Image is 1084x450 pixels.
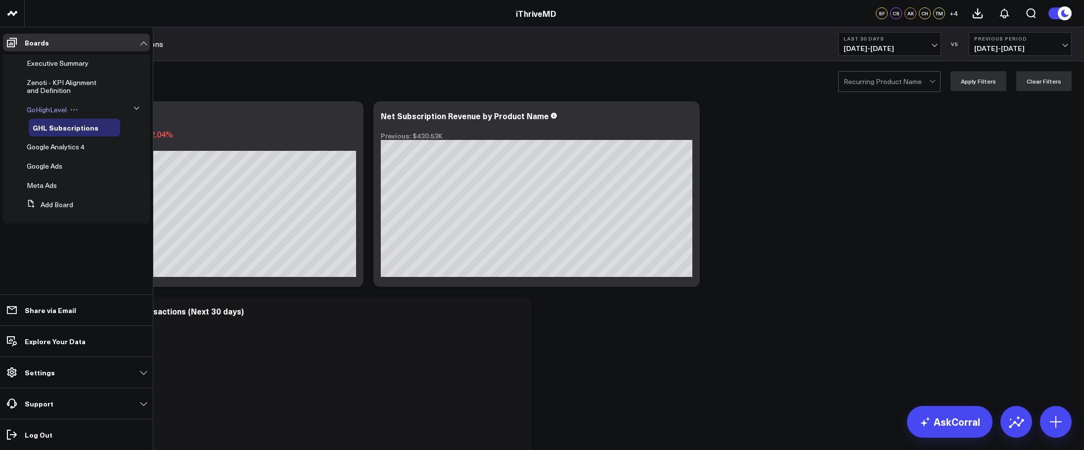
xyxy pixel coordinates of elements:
p: Explore Your Data [25,337,86,345]
span: GoHighLevel [27,105,67,114]
span: Executive Summary [27,58,89,68]
p: Settings [25,368,55,376]
span: [DATE] - [DATE] [844,45,936,52]
b: Last 30 Days [844,36,936,42]
a: iThriveMD [516,8,556,19]
div: CH [919,7,931,19]
div: AK [904,7,916,19]
a: GoHighLevel [27,106,67,114]
button: Previous Period[DATE]-[DATE] [969,32,1072,56]
span: + 4 [949,10,958,17]
div: CS [890,7,902,19]
b: Previous Period [974,36,1066,42]
p: Share via Email [25,306,76,314]
a: Executive Summary [27,59,89,67]
button: Last 30 Days[DATE]-[DATE] [838,32,941,56]
a: Log Out [3,426,150,444]
p: Support [25,400,53,407]
span: Google Ads [27,161,62,171]
button: Add Board [23,196,73,214]
div: TM [933,7,945,19]
div: VS [946,41,964,47]
p: Log Out [25,431,52,439]
div: Net Subscription Revenue by Product Name [381,110,549,121]
button: +4 [948,7,959,19]
span: 2.04% [150,129,173,139]
a: Zenoti - KPI Alignment and Definition [27,79,109,94]
span: Zenoti - KPI Alignment and Definition [27,78,96,95]
span: Google Analytics 4 [27,142,85,151]
span: Meta Ads [27,180,57,190]
span: GHL Subscriptions [33,123,98,133]
div: Previous: $430.53K [381,132,692,140]
a: Google Ads [27,162,62,170]
p: Boards [25,39,49,46]
a: Google Analytics 4 [27,143,85,151]
a: GHL Subscriptions [33,124,98,132]
div: Previous: $432.69K [45,143,356,151]
button: Clear Filters [1016,71,1072,91]
button: Apply Filters [950,71,1006,91]
span: [DATE] - [DATE] [974,45,1066,52]
a: AskCorral [907,406,993,438]
a: Meta Ads [27,181,57,189]
div: SF [876,7,888,19]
